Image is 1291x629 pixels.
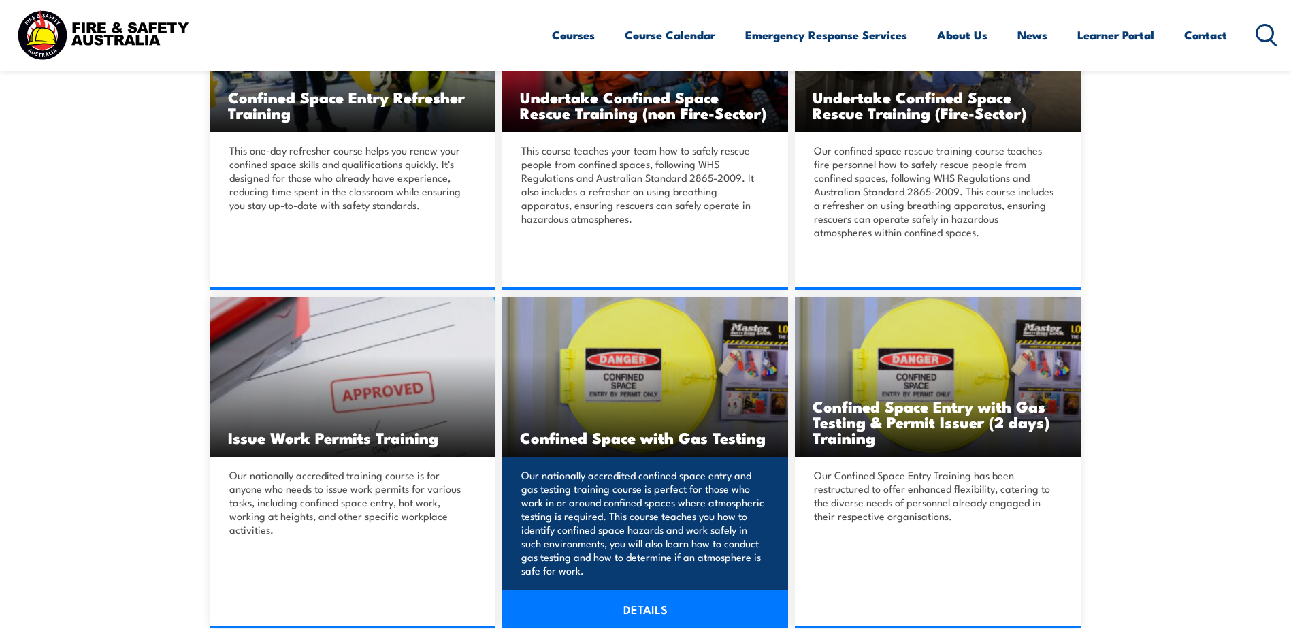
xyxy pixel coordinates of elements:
[502,297,788,457] img: Confined Space Entry
[814,468,1058,523] p: Our Confined Space Entry Training has been restructured to offer enhanced flexibility, catering t...
[795,297,1081,457] a: Confined Space Entry with Gas Testing & Permit Issuer (2 days) Training
[521,468,765,577] p: Our nationally accredited confined space entry and gas testing training course is perfect for tho...
[1077,17,1154,53] a: Learner Portal
[1017,17,1047,53] a: News
[210,297,496,457] img: Issue Work Permits
[814,144,1058,239] p: Our confined space rescue training course teaches fire personnel how to safely rescue people from...
[521,144,765,225] p: This course teaches your team how to safely rescue people from confined spaces, following WHS Reg...
[625,17,715,53] a: Course Calendar
[229,468,473,536] p: Our nationally accredited training course is for anyone who needs to issue work permits for vario...
[229,144,473,212] p: This one-day refresher course helps you renew your confined space skills and qualifications quick...
[795,297,1081,457] img: Confined Space Entry
[1184,17,1227,53] a: Contact
[937,17,987,53] a: About Us
[552,17,595,53] a: Courses
[228,430,478,445] h3: Issue Work Permits Training
[520,430,770,445] h3: Confined Space with Gas Testing
[502,297,788,457] a: Confined Space with Gas Testing
[228,89,478,120] h3: Confined Space Entry Refresher Training
[210,297,496,457] a: Issue Work Permits Training
[813,89,1063,120] h3: Undertake Confined Space Rescue Training (Fire-Sector)
[520,89,770,120] h3: Undertake Confined Space Rescue Training (non Fire-Sector)
[502,590,788,628] a: DETAILS
[745,17,907,53] a: Emergency Response Services
[813,398,1063,445] h3: Confined Space Entry with Gas Testing & Permit Issuer (2 days) Training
